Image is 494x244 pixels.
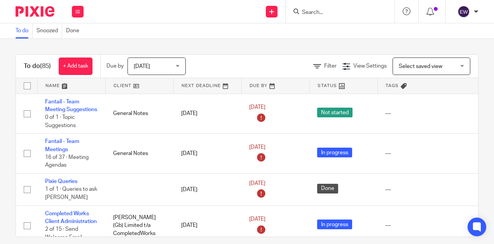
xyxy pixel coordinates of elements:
[399,64,442,69] span: Select saved view
[317,148,352,157] span: In progress
[317,108,353,117] span: Not started
[106,62,124,70] p: Due by
[45,179,77,184] a: Pixie Queries
[249,216,265,222] span: [DATE]
[301,9,371,16] input: Search
[45,115,76,128] span: 0 of 1 · Topic Suggestions
[173,134,241,174] td: [DATE]
[134,64,150,69] span: [DATE]
[173,174,241,206] td: [DATE]
[45,99,97,112] a: Fantail - Team Meeting Suggestions
[45,139,79,152] a: Fantail - Team Meetings
[66,23,83,38] a: Done
[317,184,338,193] span: Done
[249,145,265,150] span: [DATE]
[173,94,241,134] td: [DATE]
[249,181,265,186] span: [DATE]
[317,220,352,229] span: In progress
[24,62,51,70] h1: To do
[324,63,337,69] span: Filter
[45,155,89,168] span: 16 of 37 · Meeting Agendas
[37,23,62,38] a: Snoozed
[386,84,399,88] span: Tags
[45,211,97,224] a: Completed Works Client Administration
[45,227,82,240] span: 2 of 15 · Send Welcome Email
[40,63,51,69] span: (85)
[457,5,470,18] img: svg%3E
[45,187,97,200] span: 1 of 1 · Queries to ask [PERSON_NAME]
[105,94,173,134] td: General Notes
[249,105,265,110] span: [DATE]
[16,6,54,17] img: Pixie
[353,63,387,69] span: View Settings
[105,134,173,174] td: General Notes
[59,58,93,75] a: + Add task
[16,23,33,38] a: To do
